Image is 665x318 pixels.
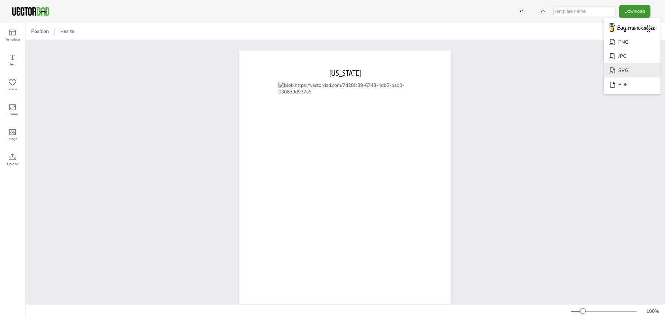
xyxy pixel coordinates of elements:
img: buymecoffee.png [604,21,660,35]
li: PDF [604,78,660,92]
span: Position [30,28,50,35]
li: SVG [604,63,660,78]
ul: Download [604,18,660,94]
span: Text [9,62,16,67]
span: Frame [8,111,18,117]
div: 100 % [644,308,661,315]
span: Image [8,136,17,142]
img: VectorDad-1.png [11,6,50,17]
input: template name [553,7,615,16]
li: PNG [604,35,660,49]
span: Shape [8,87,17,92]
li: JPG [604,49,660,63]
button: Resize [57,26,77,37]
span: Upload [7,161,18,167]
button: Download [619,5,650,18]
span: [US_STATE] [329,69,361,78]
span: Template [5,37,20,42]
